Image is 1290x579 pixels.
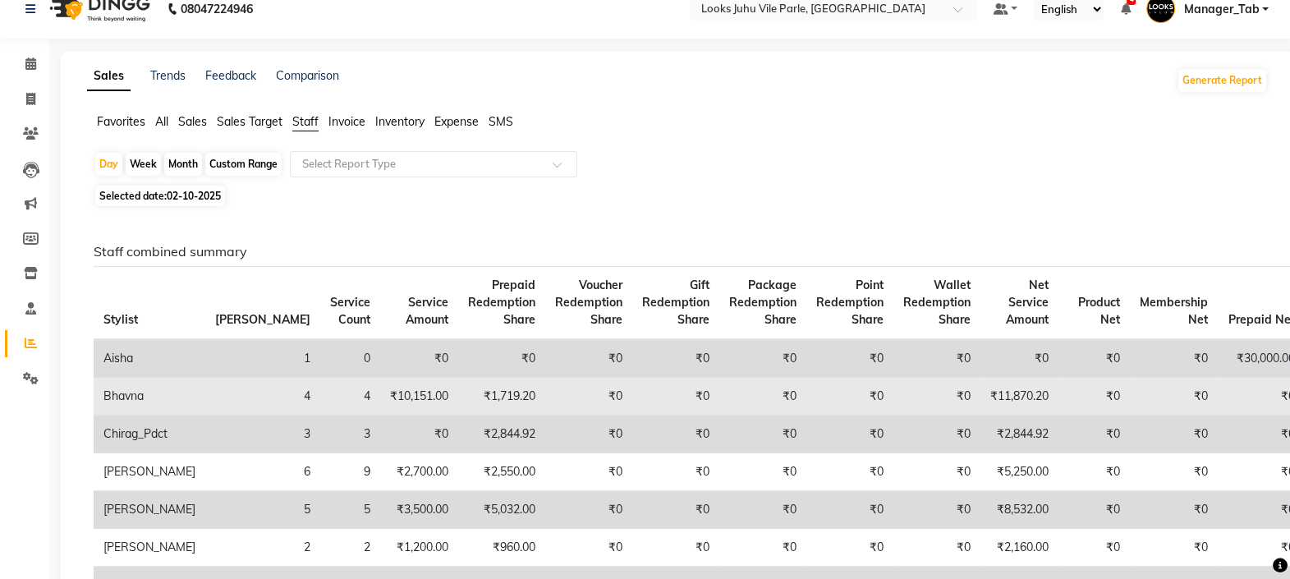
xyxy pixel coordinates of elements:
div: Week [126,153,161,176]
td: ₹10,151.00 [380,378,458,416]
td: ₹0 [1058,416,1130,453]
td: ₹0 [806,339,893,378]
td: ₹0 [806,416,893,453]
span: Sales [178,114,207,129]
span: Package Redemption Share [729,278,796,327]
td: ₹0 [806,378,893,416]
span: Wallet Redemption Share [903,278,971,327]
td: ₹0 [545,453,632,491]
a: Comparison [276,68,339,83]
td: 3 [320,416,380,453]
a: Feedback [205,68,256,83]
td: 0 [320,339,380,378]
td: ₹0 [632,416,719,453]
td: ₹0 [1130,416,1218,453]
td: ₹2,844.92 [458,416,545,453]
td: [PERSON_NAME] [94,529,205,567]
td: ₹0 [719,378,806,416]
td: ₹0 [545,416,632,453]
td: Chirag_Pdct [94,416,205,453]
td: ₹0 [380,339,458,378]
td: ₹0 [1058,378,1130,416]
td: ₹0 [458,339,545,378]
td: ₹0 [1058,339,1130,378]
td: ₹0 [545,529,632,567]
span: Sales Target [217,114,282,129]
td: ₹0 [719,453,806,491]
span: SMS [489,114,513,129]
td: 5 [320,491,380,529]
button: Generate Report [1178,69,1266,92]
span: Product Net [1078,295,1120,327]
td: ₹0 [893,416,980,453]
td: ₹0 [545,491,632,529]
td: ₹0 [719,416,806,453]
td: ₹0 [545,378,632,416]
td: ₹0 [893,491,980,529]
td: ₹0 [1058,529,1130,567]
td: Bhavna [94,378,205,416]
span: Net Service Amount [1006,278,1049,327]
td: ₹2,160.00 [980,529,1058,567]
td: ₹0 [893,339,980,378]
td: 9 [320,453,380,491]
span: Point Redemption Share [816,278,884,327]
div: Month [164,153,202,176]
h6: Staff combined summary [94,244,1255,260]
td: 1 [205,339,320,378]
span: Membership Net [1140,295,1208,327]
td: ₹1,200.00 [380,529,458,567]
span: Inventory [375,114,425,129]
td: ₹8,532.00 [980,491,1058,529]
span: Voucher Redemption Share [555,278,622,327]
td: ₹2,700.00 [380,453,458,491]
td: ₹0 [893,453,980,491]
td: ₹0 [1130,378,1218,416]
td: ₹0 [632,453,719,491]
td: ₹2,550.00 [458,453,545,491]
span: Service Count [330,295,370,327]
td: ₹2,844.92 [980,416,1058,453]
td: ₹0 [806,453,893,491]
span: Service Amount [406,295,448,327]
span: 02-10-2025 [167,190,221,202]
td: ₹0 [893,529,980,567]
td: ₹960.00 [458,529,545,567]
td: ₹1,719.20 [458,378,545,416]
span: Selected date: [95,186,225,206]
td: ₹0 [1058,453,1130,491]
td: ₹0 [380,416,458,453]
td: 2 [205,529,320,567]
span: Stylist [103,312,138,327]
td: 5 [205,491,320,529]
td: ₹5,250.00 [980,453,1058,491]
span: Prepaid Redemption Share [468,278,535,327]
td: 3 [205,416,320,453]
td: 6 [205,453,320,491]
td: [PERSON_NAME] [94,491,205,529]
div: Custom Range [205,153,282,176]
span: Staff [292,114,319,129]
span: Manager_Tab [1183,1,1259,18]
td: Aisha [94,339,205,378]
td: ₹0 [893,378,980,416]
td: [PERSON_NAME] [94,453,205,491]
td: ₹0 [632,529,719,567]
td: 2 [320,529,380,567]
td: ₹0 [806,491,893,529]
td: ₹0 [545,339,632,378]
span: All [155,114,168,129]
td: ₹0 [632,378,719,416]
a: 4 [1120,2,1130,16]
td: ₹0 [980,339,1058,378]
td: ₹0 [1130,529,1218,567]
td: ₹3,500.00 [380,491,458,529]
td: ₹0 [719,491,806,529]
td: ₹0 [1130,491,1218,529]
span: Favorites [97,114,145,129]
td: ₹0 [1058,491,1130,529]
td: ₹0 [632,491,719,529]
td: ₹11,870.20 [980,378,1058,416]
td: 4 [205,378,320,416]
td: ₹0 [1130,453,1218,491]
